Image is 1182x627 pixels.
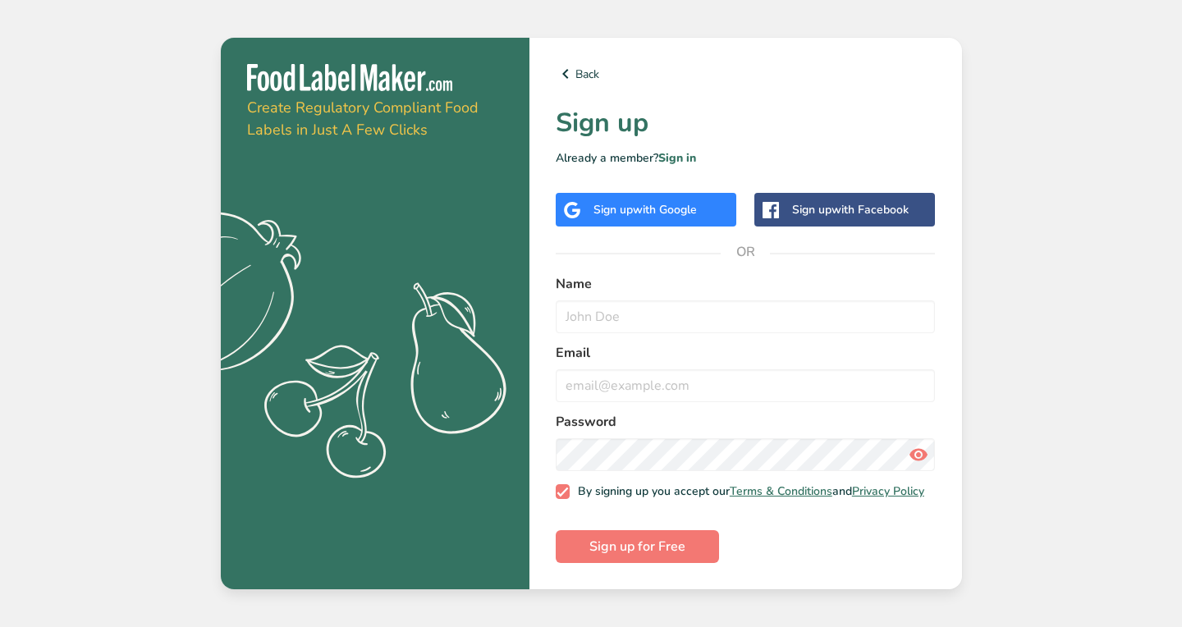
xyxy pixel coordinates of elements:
label: Name [556,274,936,294]
p: Already a member? [556,149,936,167]
span: By signing up you accept our and [570,484,924,499]
span: with Facebook [832,202,909,217]
button: Sign up for Free [556,530,719,563]
span: Sign up for Free [589,537,685,556]
label: Password [556,412,936,432]
input: email@example.com [556,369,936,402]
span: with Google [633,202,697,217]
span: Create Regulatory Compliant Food Labels in Just A Few Clicks [247,98,479,140]
div: Sign up [593,201,697,218]
div: Sign up [792,201,909,218]
h1: Sign up [556,103,936,143]
a: Back [556,64,936,84]
a: Privacy Policy [852,483,924,499]
img: Food Label Maker [247,64,452,91]
input: John Doe [556,300,936,333]
a: Sign in [658,150,696,166]
label: Email [556,343,936,363]
span: OR [721,227,770,277]
a: Terms & Conditions [730,483,832,499]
